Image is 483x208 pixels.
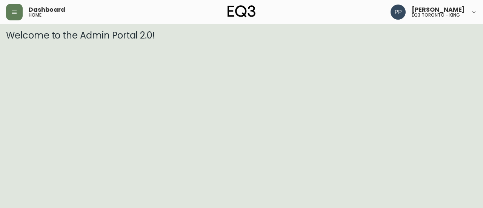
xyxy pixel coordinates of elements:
h3: Welcome to the Admin Portal 2.0! [6,30,477,41]
span: Dashboard [29,7,65,13]
img: 93ed64739deb6bac3372f15ae91c6632 [391,5,406,20]
h5: eq3 toronto - king [412,13,460,17]
h5: home [29,13,42,17]
img: logo [228,5,255,17]
span: [PERSON_NAME] [412,7,465,13]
